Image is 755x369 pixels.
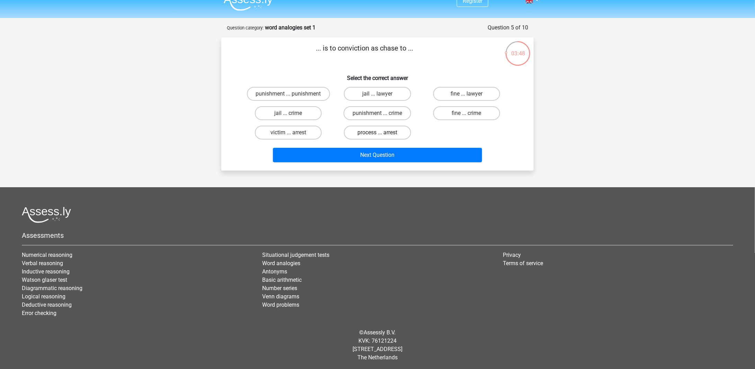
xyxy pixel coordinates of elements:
label: punishment ... punishment [247,87,330,101]
a: Number series [263,285,297,291]
a: Word analogies [263,260,301,267]
strong: word analogies set 1 [265,24,316,31]
label: fine ... lawyer [433,87,500,101]
h6: Select the correct answer [232,69,523,81]
h5: Assessments [22,231,733,240]
a: Situational judgement tests [263,252,330,258]
a: Logical reasoning [22,293,65,300]
a: Terms of service [503,260,543,267]
p: ... is to conviction as chase to ... [232,43,497,64]
a: Error checking [22,310,56,316]
a: Numerical reasoning [22,252,72,258]
a: Inductive reasoning [22,268,70,275]
a: Antonyms [263,268,287,275]
label: victim ... arrest [255,126,322,139]
label: fine ... crime [433,106,500,120]
div: 03:48 [505,40,531,58]
a: Venn diagrams [263,293,300,300]
a: Watson glaser test [22,277,67,283]
a: Basic arithmetic [263,277,302,283]
img: Assessly logo [22,207,71,223]
a: Diagrammatic reasoning [22,285,82,291]
div: Question 5 of 10 [488,24,528,32]
button: Next Question [273,148,482,162]
div: © KVK: 76121224 [STREET_ADDRESS] The Netherlands [17,323,738,367]
small: Question category: [227,25,264,30]
label: jail ... crime [255,106,322,120]
a: Assessly B.V. [364,329,396,336]
label: jail ... lawyer [344,87,411,101]
a: Deductive reasoning [22,301,72,308]
a: Word problems [263,301,300,308]
label: punishment ... crime [344,106,411,120]
a: Privacy [503,252,521,258]
a: Verbal reasoning [22,260,63,267]
label: process ... arrest [344,126,411,139]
